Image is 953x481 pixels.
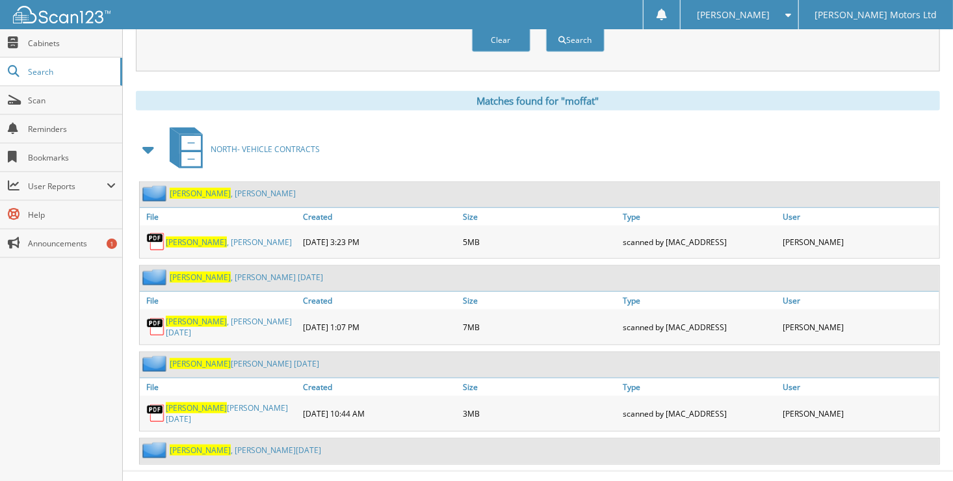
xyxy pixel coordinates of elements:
[146,317,166,337] img: PDF.png
[779,229,939,255] div: [PERSON_NAME]
[166,316,296,338] a: [PERSON_NAME], [PERSON_NAME] [DATE]
[300,378,460,396] a: Created
[779,313,939,341] div: [PERSON_NAME]
[13,6,111,23] img: scan123-logo-white.svg
[779,378,939,396] a: User
[697,11,770,19] span: [PERSON_NAME]
[460,378,620,396] a: Size
[107,239,117,249] div: 1
[170,358,231,369] span: [PERSON_NAME]
[28,181,107,192] span: User Reports
[620,399,779,428] div: scanned by [MAC_ADDRESS]
[170,445,231,456] span: [PERSON_NAME]
[472,28,530,52] button: Clear
[779,208,939,226] a: User
[142,185,170,201] img: folder2.png
[166,402,296,424] a: [PERSON_NAME][PERSON_NAME] [DATE]
[300,292,460,309] a: Created
[28,152,116,163] span: Bookmarks
[166,316,227,327] span: [PERSON_NAME]
[140,292,300,309] a: File
[170,272,231,283] span: [PERSON_NAME]
[28,209,116,220] span: Help
[28,95,116,106] span: Scan
[300,208,460,226] a: Created
[170,445,321,456] a: [PERSON_NAME], [PERSON_NAME][DATE]
[28,238,116,249] span: Announcements
[170,188,296,199] a: [PERSON_NAME], [PERSON_NAME]
[620,229,779,255] div: scanned by [MAC_ADDRESS]
[815,11,937,19] span: [PERSON_NAME] Motors Ltd
[460,208,620,226] a: Size
[140,208,300,226] a: File
[28,38,116,49] span: Cabinets
[620,208,779,226] a: Type
[162,123,320,175] a: NORTH- VEHICLE CONTRACTS
[142,269,170,285] img: folder2.png
[460,229,620,255] div: 5MB
[460,292,620,309] a: Size
[211,144,320,155] span: NORTH- VEHICLE CONTRACTS
[142,442,170,458] img: folder2.png
[170,272,323,283] a: [PERSON_NAME], [PERSON_NAME] [DATE]
[142,356,170,372] img: folder2.png
[300,399,460,428] div: [DATE] 10:44 AM
[779,399,939,428] div: [PERSON_NAME]
[136,91,940,110] div: Matches found for "moffat"
[140,378,300,396] a: File
[460,313,620,341] div: 7MB
[300,313,460,341] div: [DATE] 1:07 PM
[146,404,166,423] img: PDF.png
[620,313,779,341] div: scanned by [MAC_ADDRESS]
[300,229,460,255] div: [DATE] 3:23 PM
[166,237,292,248] a: [PERSON_NAME], [PERSON_NAME]
[28,66,114,77] span: Search
[460,399,620,428] div: 3MB
[28,123,116,135] span: Reminders
[166,402,227,413] span: [PERSON_NAME]
[170,188,231,199] span: [PERSON_NAME]
[620,292,779,309] a: Type
[546,28,605,52] button: Search
[170,358,319,369] a: [PERSON_NAME][PERSON_NAME] [DATE]
[779,292,939,309] a: User
[166,237,227,248] span: [PERSON_NAME]
[146,232,166,252] img: PDF.png
[620,378,779,396] a: Type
